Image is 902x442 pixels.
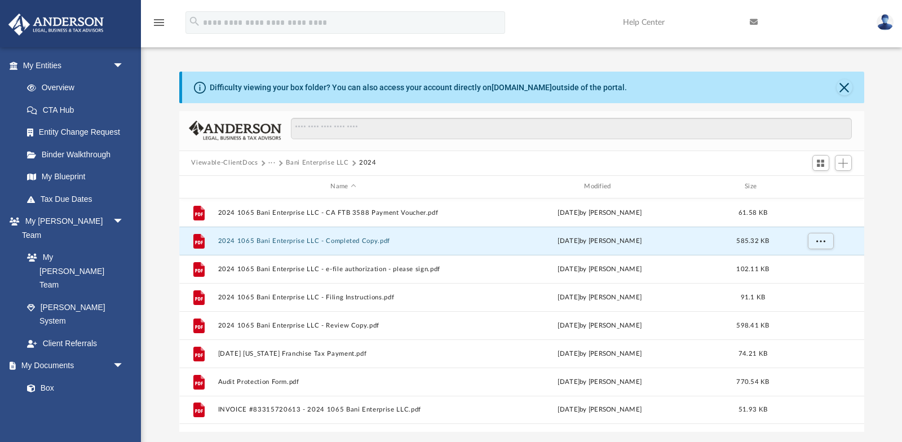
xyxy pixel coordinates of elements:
[474,182,725,192] div: Modified
[474,207,726,218] div: [DATE] by [PERSON_NAME]
[474,320,726,330] div: [DATE] by [PERSON_NAME]
[738,209,767,215] span: 61.58 KB
[474,377,726,387] div: [DATE] by [PERSON_NAME]
[218,378,469,385] button: Audit Protection Form.pdf
[807,232,833,249] button: More options
[474,292,726,302] div: [DATE] by [PERSON_NAME]
[492,83,552,92] a: [DOMAIN_NAME]
[730,182,775,192] div: Size
[291,118,851,139] input: Search files and folders
[736,237,769,244] span: 585.32 KB
[218,237,469,244] button: 2024 1065 Bani Enterprise LLC - Completed Copy.pdf
[16,121,141,144] a: Entity Change Request
[359,158,377,168] button: 2024
[218,350,469,357] button: [DATE] [US_STATE] Franchise Tax Payment.pdf
[16,377,130,399] a: Box
[218,209,469,216] button: 2024 1065 Bani Enterprise LLC - CA FTB 3588 Payment Voucher.pdf
[286,158,348,168] button: Bani Enterprise LLC
[16,143,141,166] a: Binder Walkthrough
[16,188,141,210] a: Tax Due Dates
[812,155,829,171] button: Switch to Grid View
[113,210,135,233] span: arrow_drop_down
[217,182,468,192] div: Name
[16,399,135,422] a: Meeting Minutes
[740,294,765,300] span: 91.1 KB
[474,264,726,274] div: [DATE] by [PERSON_NAME]
[837,79,852,95] button: Close
[5,14,107,36] img: Anderson Advisors Platinum Portal
[835,155,852,171] button: Add
[877,14,894,30] img: User Pic
[268,158,276,168] button: ···
[218,321,469,329] button: 2024 1065 Bani Enterprise LLC - Review Copy.pdf
[152,21,166,29] a: menu
[152,16,166,29] i: menu
[736,322,769,328] span: 598.41 KB
[184,182,212,192] div: id
[16,246,130,297] a: My [PERSON_NAME] Team
[113,54,135,77] span: arrow_drop_down
[738,406,767,413] span: 51.93 KB
[8,54,141,77] a: My Entitiesarrow_drop_down
[218,406,469,413] button: INVOICE #83315720613 - 2024 1065 Bani Enterprise LLC.pdf
[218,265,469,272] button: 2024 1065 Bani Enterprise LLC - e-file authorization - please sign.pdf
[218,293,469,300] button: 2024 1065 Bani Enterprise LLC - Filing Instructions.pdf
[780,182,859,192] div: id
[8,210,135,246] a: My [PERSON_NAME] Teamarrow_drop_down
[16,332,135,355] a: Client Referrals
[191,158,258,168] button: Viewable-ClientDocs
[736,378,769,384] span: 770.54 KB
[474,236,726,246] div: [DATE] by [PERSON_NAME]
[16,99,141,121] a: CTA Hub
[8,355,135,377] a: My Documentsarrow_drop_down
[188,15,201,28] i: search
[738,350,767,356] span: 74.21 KB
[210,82,627,94] div: Difficulty viewing your box folder? You can also access your account directly on outside of the p...
[474,348,726,359] div: [DATE] by [PERSON_NAME]
[16,166,135,188] a: My Blueprint
[16,296,135,332] a: [PERSON_NAME] System
[113,355,135,378] span: arrow_drop_down
[16,77,141,99] a: Overview
[179,198,864,432] div: grid
[736,266,769,272] span: 102.11 KB
[474,405,726,415] div: [DATE] by [PERSON_NAME]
